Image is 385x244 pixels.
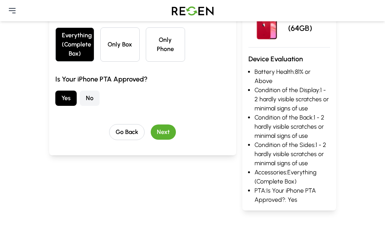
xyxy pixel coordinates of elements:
[255,140,330,168] li: Condition of the Sides: 1 - 2 hardly visible scratches or minimal signs of use
[109,124,145,140] button: Go Back
[255,67,330,86] li: Battery Health: 81% or Above
[255,86,330,113] li: Condition of the Display: 1 - 2 hardly visible scratches or minimal signs of use
[248,5,285,41] img: iPhone 11
[55,74,230,85] h3: Is Your iPhone PTA Approved?
[55,27,95,62] button: Everything (Complete Box)
[255,113,330,140] li: Condition of the Back: 1 - 2 hardly visible scratches or minimal signs of use
[248,54,330,64] h3: Device Evaluation
[255,186,330,204] li: PTA: Is Your iPhone PTA Approved?: Yes
[255,168,330,186] li: Accessories: Everything (Complete Box)
[146,27,185,62] button: Only Phone
[80,91,100,106] button: No
[288,12,330,33] p: iPhone 11 (64GB)
[151,124,176,140] button: Next
[55,91,77,106] button: Yes
[100,27,140,62] button: Only Box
